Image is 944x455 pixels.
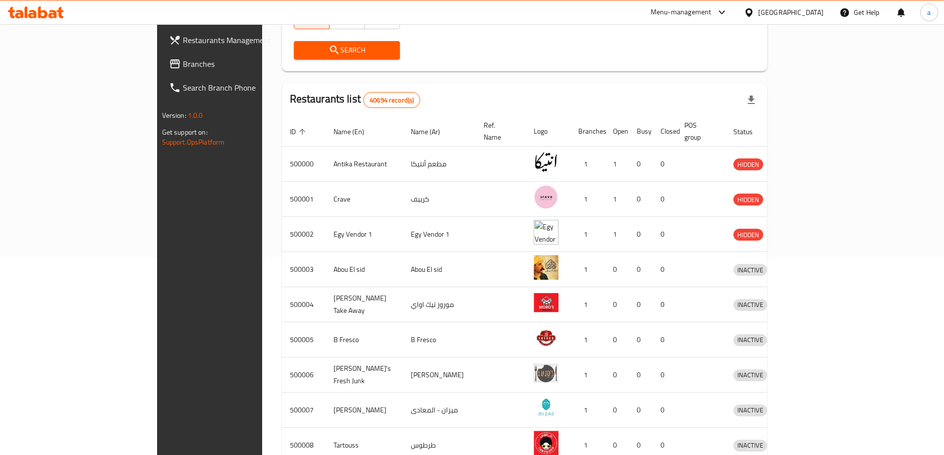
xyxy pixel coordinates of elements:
div: Export file [739,88,763,112]
span: INACTIVE [733,299,767,310]
td: 1 [570,357,605,393]
td: 0 [605,322,629,357]
span: No [369,12,396,27]
span: INACTIVE [733,404,767,416]
span: Yes [333,12,361,27]
th: Busy [629,116,653,147]
td: 1 [570,217,605,252]
div: INACTIVE [733,264,767,276]
td: 0 [653,322,676,357]
img: Egy Vendor 1 [534,220,558,245]
span: ID [290,126,309,138]
td: 0 [653,182,676,217]
td: B Fresco [326,322,403,357]
td: 0 [629,357,653,393]
td: 0 [653,252,676,287]
button: Search [294,41,400,59]
td: Egy Vendor 1 [326,217,403,252]
img: Lujo's Fresh Junk [534,360,558,385]
td: 0 [653,393,676,428]
img: B Fresco [534,325,558,350]
th: Branches [570,116,605,147]
span: POS group [684,119,714,143]
span: INACTIVE [733,334,767,346]
a: Branches [161,52,315,76]
span: Search [302,44,392,56]
td: 1 [605,217,629,252]
td: 0 [653,217,676,252]
td: مطعم أنتيكا [403,147,476,182]
span: Get support on: [162,126,208,139]
span: INACTIVE [733,440,767,451]
td: 0 [605,287,629,322]
td: 1 [570,147,605,182]
a: Support.OpsPlatform [162,136,225,149]
img: Abou El sid [534,255,558,280]
div: Total records count [363,92,420,108]
span: a [927,7,931,18]
span: Search Branch Phone [183,82,307,94]
td: 0 [629,147,653,182]
td: 0 [605,252,629,287]
td: ميزان - المعادى [403,393,476,428]
span: INACTIVE [733,369,767,381]
td: Abou El sid [326,252,403,287]
td: Egy Vendor 1 [403,217,476,252]
td: 0 [653,357,676,393]
span: 40694 record(s) [364,96,420,105]
span: HIDDEN [733,194,763,205]
div: [GEOGRAPHIC_DATA] [758,7,824,18]
th: Logo [526,116,570,147]
span: Version: [162,109,186,122]
div: INACTIVE [733,404,767,416]
td: 1 [570,182,605,217]
td: 0 [629,393,653,428]
a: Restaurants Management [161,28,315,52]
td: 1 [605,147,629,182]
span: Restaurants Management [183,34,307,46]
td: Antika Restaurant [326,147,403,182]
td: B Fresco [403,322,476,357]
td: 0 [629,322,653,357]
span: INACTIVE [733,264,767,276]
span: Branches [183,58,307,70]
h2: Restaurants list [290,92,421,108]
td: 0 [629,182,653,217]
td: Crave [326,182,403,217]
td: [PERSON_NAME] [326,393,403,428]
td: [PERSON_NAME] Take Away [326,287,403,322]
img: Moro's Take Away [534,290,558,315]
td: [PERSON_NAME] [403,357,476,393]
div: Menu-management [651,6,712,18]
span: HIDDEN [733,229,763,241]
td: 0 [653,147,676,182]
td: 0 [605,393,629,428]
img: Mizan - Maadi [534,396,558,420]
td: 1 [570,393,605,428]
span: Name (Ar) [411,126,453,138]
td: موروز تيك اواي [403,287,476,322]
td: 0 [629,252,653,287]
td: [PERSON_NAME]'s Fresh Junk [326,357,403,393]
span: Status [733,126,766,138]
td: Abou El sid [403,252,476,287]
th: Open [605,116,629,147]
span: 1.0.0 [188,109,203,122]
td: 1 [570,252,605,287]
span: Ref. Name [484,119,514,143]
td: 0 [629,287,653,322]
span: HIDDEN [733,159,763,170]
td: 1 [570,287,605,322]
td: 0 [629,217,653,252]
td: 1 [605,182,629,217]
img: Crave [534,185,558,209]
th: Closed [653,116,676,147]
td: 1 [570,322,605,357]
span: All [298,12,326,27]
td: 0 [605,357,629,393]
